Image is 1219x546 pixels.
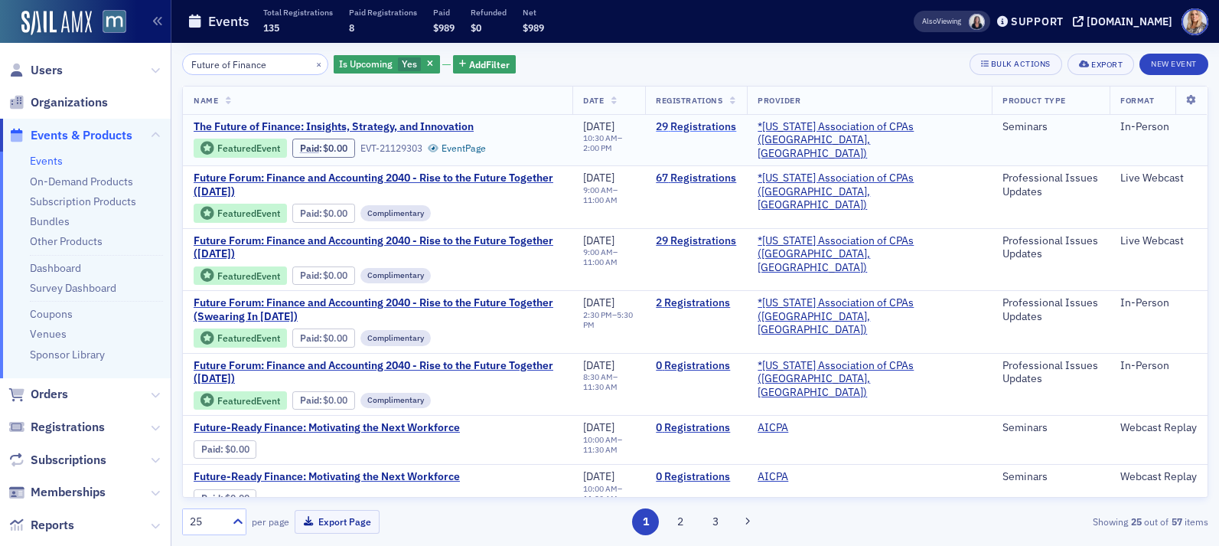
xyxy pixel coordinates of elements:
span: Format [1120,95,1154,106]
div: Featured Event [217,334,280,342]
img: SailAMX [103,10,126,34]
a: Paid [300,332,319,344]
a: 2 Registrations [656,296,736,310]
div: In-Person [1120,120,1197,134]
a: 67 Registrations [656,172,736,185]
div: Bulk Actions [991,60,1051,68]
div: In-Person [1120,359,1197,373]
div: Paid: 29 - $0 [292,139,355,157]
a: *[US_STATE] Association of CPAs ([GEOGRAPHIC_DATA], [GEOGRAPHIC_DATA]) [758,172,981,212]
strong: 25 [1128,515,1144,528]
span: Future Forum: Finance and Accounting 2040 - Rise to the Future Together (December 2025) [194,359,562,386]
div: Seminars [1002,120,1099,134]
span: $0.00 [225,443,249,455]
time: 10:00 AM [583,483,618,494]
time: 9:00 AM [583,247,613,257]
a: Paid [300,208,319,219]
span: $0.00 [323,270,347,281]
p: Total Registrations [263,7,333,18]
a: Bundles [30,214,70,228]
button: Bulk Actions [970,54,1062,75]
span: Yes [402,57,417,70]
button: 2 [667,508,694,535]
img: SailAMX [21,11,92,35]
span: $0.00 [323,394,347,406]
span: : [300,270,324,281]
a: Paid [300,142,319,154]
p: Paid [433,7,455,18]
p: Paid Registrations [349,7,417,18]
span: Future-Ready Finance: Motivating the Next Workforce [194,470,460,484]
span: Date [583,95,604,106]
span: : [300,394,324,406]
span: Kelly Brown [969,14,985,30]
a: AICPA [758,470,788,484]
span: The Future of Finance: Insights, Strategy, and Innovation [194,120,474,134]
div: Complimentary [360,205,431,221]
div: Showing out of items [877,515,1208,528]
time: 10:00 AM [583,434,618,445]
a: Future Forum: Finance and Accounting 2040 - Rise to the Future Together ([DATE]) [194,234,562,261]
div: Featured Event [217,144,280,152]
div: Seminars [1002,470,1099,484]
div: Professional Issues Updates [1002,234,1099,261]
div: Professional Issues Updates [1002,296,1099,323]
span: Add Filter [469,57,510,71]
a: On-Demand Products [30,175,133,188]
div: Complimentary [360,268,431,283]
a: Future Forum: Finance and Accounting 2040 - Rise to the Future Together (Swearing In [DATE]) [194,296,562,323]
div: Paid: 5 - $0 [292,329,355,347]
span: *Maryland Association of CPAs (Timonium, MD) [758,234,981,275]
a: *[US_STATE] Association of CPAs ([GEOGRAPHIC_DATA], [GEOGRAPHIC_DATA]) [758,296,981,337]
div: Export [1091,60,1123,69]
div: Paid: 0 - $0 [292,391,355,410]
div: Featured Event [194,391,287,410]
button: Export Page [295,510,380,534]
span: *Maryland Association of CPAs (Timonium, MD) [758,359,981,400]
div: Paid: 0 - $0 [194,489,256,508]
a: 0 Registrations [656,470,736,484]
span: AICPA [758,470,854,484]
div: EVT-21129303 [360,142,422,154]
a: 0 Registrations [656,421,736,435]
p: Refunded [471,7,507,18]
span: Events & Products [31,127,132,144]
span: $0.00 [323,332,347,344]
div: Live Webcast [1120,172,1197,185]
a: Venues [30,327,67,341]
span: 8 [349,21,354,34]
div: Featured Event [194,204,287,223]
div: – [583,133,634,153]
a: Events [30,154,63,168]
a: Subscription Products [30,195,136,208]
a: *[US_STATE] Association of CPAs ([GEOGRAPHIC_DATA], [GEOGRAPHIC_DATA]) [758,359,981,400]
a: Dashboard [30,261,81,275]
a: Paid [201,492,220,504]
div: – [583,185,634,205]
span: [DATE] [583,171,614,185]
div: – [583,372,634,392]
div: Support [1011,15,1064,28]
a: Paid [201,443,220,455]
div: Featured Event [217,209,280,217]
div: Seminars [1002,421,1099,435]
div: Featured Event [217,397,280,405]
div: Featured Event [194,266,287,286]
div: Paid: 71 - $0 [292,204,355,222]
div: – [583,484,634,504]
span: Is Upcoming [339,57,393,70]
span: $989 [433,21,455,34]
span: Profile [1182,8,1208,35]
a: 29 Registrations [656,120,736,134]
div: – [583,310,634,330]
div: – [583,435,634,455]
time: 11:30 AM [583,381,618,392]
a: New Event [1139,56,1208,70]
a: 29 Registrations [656,234,736,248]
time: 11:00 AM [583,257,618,267]
div: Yes [334,55,440,74]
span: : [201,492,225,504]
a: EventPage [428,142,486,154]
span: Future Forum: Finance and Accounting 2040 - Rise to the Future Together (November 2025) [194,234,562,261]
a: Survey Dashboard [30,281,116,295]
